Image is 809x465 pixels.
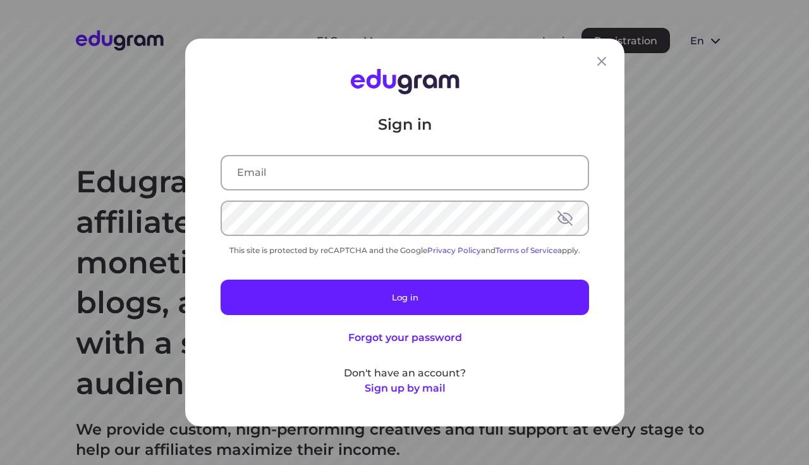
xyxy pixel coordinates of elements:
[221,280,589,315] button: Log in
[221,245,589,255] div: This site is protected by reCAPTCHA and the Google and apply.
[222,156,588,189] input: Email
[221,115,589,135] p: Sign in
[496,245,557,255] a: Terms of Service
[350,69,459,94] img: Edugram Logo
[427,245,481,255] a: Privacy Policy
[364,381,445,396] button: Sign up by mail
[348,330,461,345] button: Forgot your password
[221,366,589,381] p: Don't have an account?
